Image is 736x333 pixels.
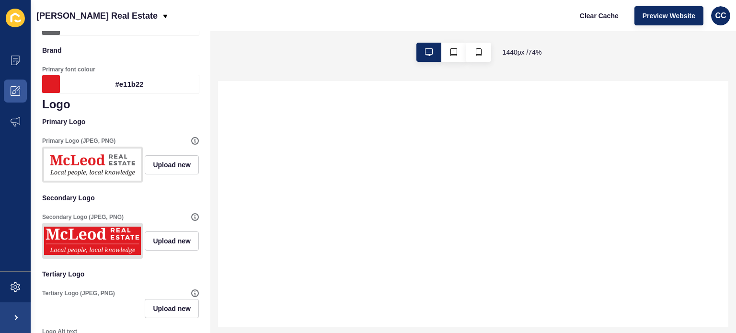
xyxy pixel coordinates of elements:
p: Primary Logo [42,111,199,132]
p: [PERSON_NAME] Real Estate [36,4,158,28]
button: Upload new [145,155,199,174]
span: Upload new [153,304,191,313]
p: Secondary Logo [42,187,199,208]
span: Preview Website [643,11,695,21]
label: Primary font colour [42,66,95,73]
div: #e11b22 [60,75,199,93]
p: Brand [42,40,199,61]
p: Tertiary Logo [42,264,199,285]
label: Tertiary Logo (JPEG, PNG) [42,289,115,297]
label: Primary Logo (JPEG, PNG) [42,137,115,145]
span: Clear Cache [580,11,619,21]
button: Upload new [145,299,199,318]
span: 1440 px / 74 % [503,47,542,57]
button: Preview Website [634,6,703,25]
img: 2773b09bf72a437ec21d5c5b643b2871.jpg [44,225,141,257]
button: Upload new [145,231,199,251]
img: d9fb15975e4763943b86aa6594d8d1d2.jpg [44,149,141,181]
button: Clear Cache [572,6,627,25]
h1: Logo [42,98,199,111]
span: CC [715,11,726,21]
span: Upload new [153,160,191,170]
span: Upload new [153,236,191,246]
label: Secondary Logo (JPEG, PNG) [42,213,124,221]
